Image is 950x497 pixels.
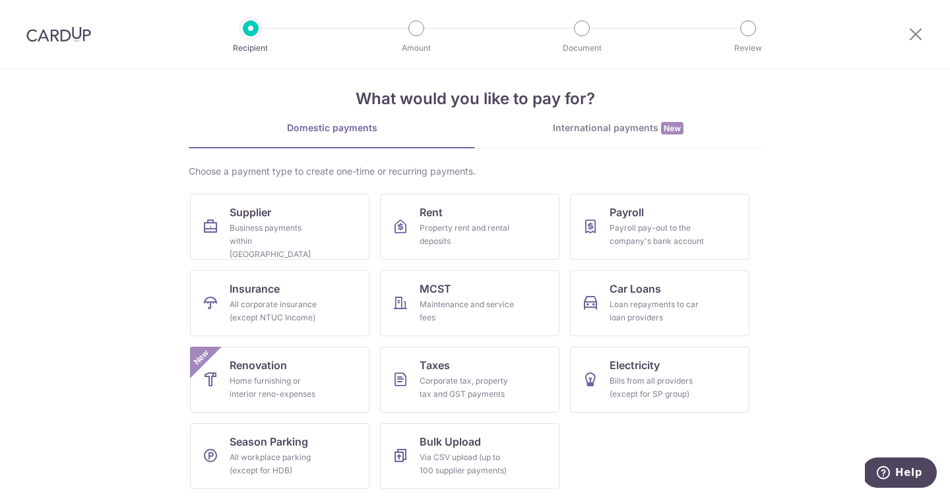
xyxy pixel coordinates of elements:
a: TaxesCorporate tax, property tax and GST payments [380,347,559,413]
span: Insurance [230,281,280,297]
span: New [661,122,683,134]
span: Rent [420,204,443,220]
a: PayrollPayroll pay-out to the company's bank account [570,194,749,260]
span: Taxes [420,357,450,373]
a: InsuranceAll corporate insurance (except NTUC Income) [190,270,369,336]
div: Property rent and rental deposits [420,221,515,248]
a: RentProperty rent and rental deposits [380,194,559,260]
div: Business payments within [GEOGRAPHIC_DATA] [230,221,325,261]
a: Season ParkingAll workplace parking (except for HDB) [190,423,369,489]
span: New [191,347,212,368]
span: Electricity [610,357,660,373]
img: CardUp [26,26,91,42]
a: SupplierBusiness payments within [GEOGRAPHIC_DATA] [190,194,369,260]
div: Via CSV upload (up to 100 supplier payments) [420,451,515,477]
p: Amount [367,42,465,55]
span: Car Loans [610,281,661,297]
div: Maintenance and service fees [420,298,515,324]
p: Review [699,42,797,55]
a: ElectricityBills from all providers (except for SP group) [570,347,749,413]
div: Home furnishing or interior reno-expenses [230,374,325,401]
iframe: Opens a widget where you can find more information [865,457,937,490]
span: MCST [420,281,451,297]
p: Recipient [202,42,300,55]
div: Choose a payment type to create one-time or recurring payments. [189,165,761,178]
span: Renovation [230,357,287,373]
div: All corporate insurance (except NTUC Income) [230,298,325,324]
div: International payments [475,121,761,135]
p: Document [533,42,631,55]
div: Bills from all providers (except for SP group) [610,374,705,401]
span: Bulk Upload [420,434,481,450]
span: Supplier [230,204,271,220]
a: Car LoansLoan repayments to car loan providers [570,270,749,336]
div: Domestic payments [189,121,475,134]
div: All workplace parking (except for HDB) [230,451,325,477]
div: Loan repayments to car loan providers [610,298,705,324]
a: RenovationHome furnishing or interior reno-expensesNew [190,347,369,413]
div: Corporate tax, property tax and GST payments [420,374,515,401]
span: Season Parking [230,434,308,450]
div: Payroll pay-out to the company's bank account [610,221,705,248]
a: MCSTMaintenance and service fees [380,270,559,336]
a: Bulk UploadVia CSV upload (up to 100 supplier payments) [380,423,559,489]
span: Payroll [610,204,644,220]
h4: What would you like to pay for? [189,87,761,111]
